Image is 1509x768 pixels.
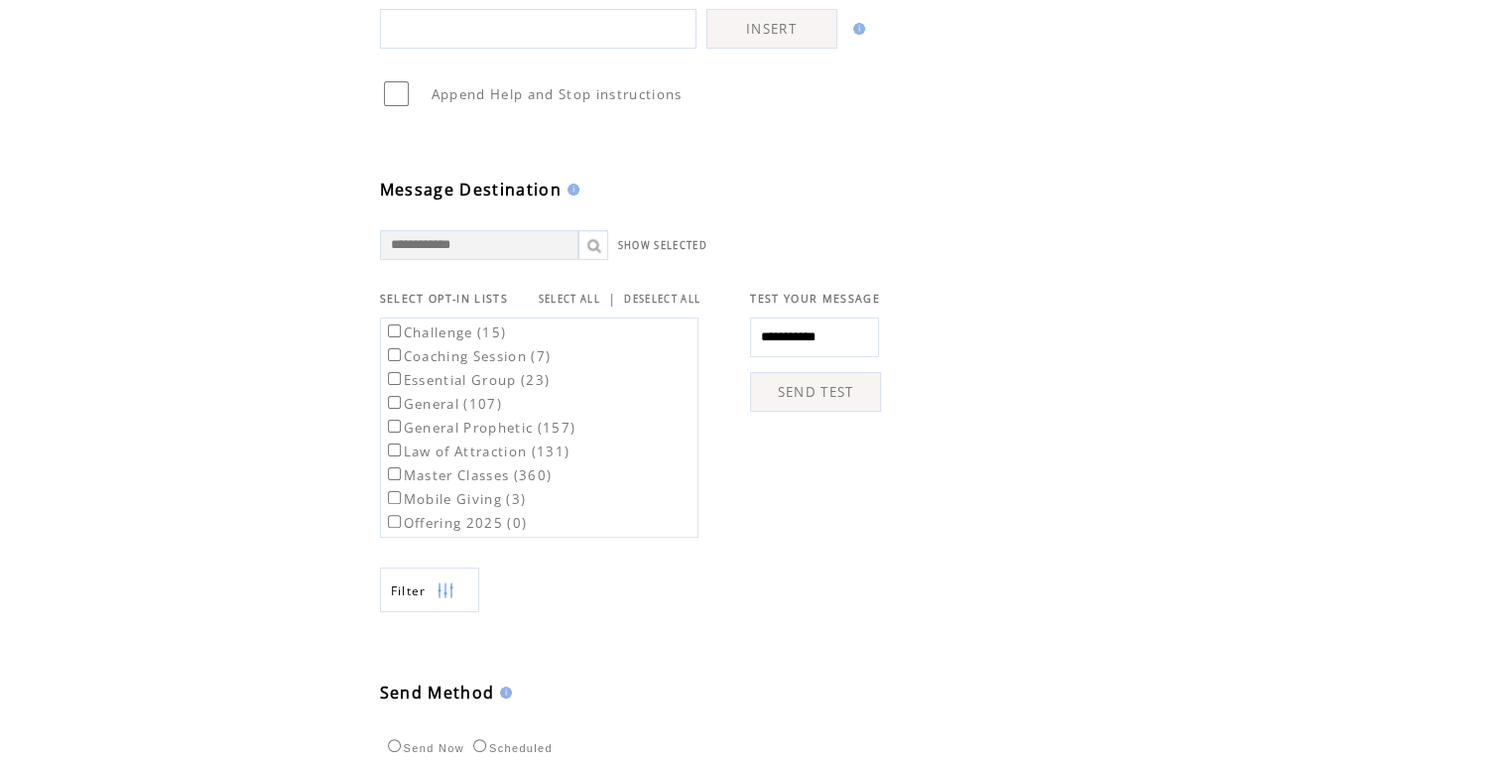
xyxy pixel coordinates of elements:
[384,443,570,460] label: Law of Attraction (131)
[380,179,562,200] span: Message Destination
[750,372,881,412] a: SEND TEST
[750,292,880,306] span: TEST YOUR MESSAGE
[437,569,454,613] img: filters.png
[608,290,616,308] span: |
[391,582,427,599] span: Show filters
[562,184,579,195] img: help.gif
[380,568,479,612] a: Filter
[384,466,553,484] label: Master Classes (360)
[388,348,401,361] input: Coaching Session (7)
[384,514,528,532] label: Offering 2025 (0)
[380,292,508,306] span: SELECT OPT-IN LISTS
[384,490,527,508] label: Mobile Giving (3)
[706,9,837,49] a: INSERT
[384,395,502,413] label: General (107)
[384,323,507,341] label: Challenge (15)
[388,444,401,456] input: Law of Attraction (131)
[388,324,401,337] input: Challenge (15)
[388,420,401,433] input: General Prophetic (157)
[384,371,551,389] label: Essential Group (23)
[383,742,464,754] label: Send Now
[388,739,401,752] input: Send Now
[468,742,553,754] label: Scheduled
[380,682,495,704] span: Send Method
[388,396,401,409] input: General (107)
[847,23,865,35] img: help.gif
[494,687,512,699] img: help.gif
[473,739,486,752] input: Scheduled
[539,293,600,306] a: SELECT ALL
[624,293,700,306] a: DESELECT ALL
[384,419,576,437] label: General Prophetic (157)
[388,515,401,528] input: Offering 2025 (0)
[384,347,552,365] label: Coaching Session (7)
[618,239,707,252] a: SHOW SELECTED
[432,85,683,103] span: Append Help and Stop instructions
[388,467,401,480] input: Master Classes (360)
[388,372,401,385] input: Essential Group (23)
[388,491,401,504] input: Mobile Giving (3)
